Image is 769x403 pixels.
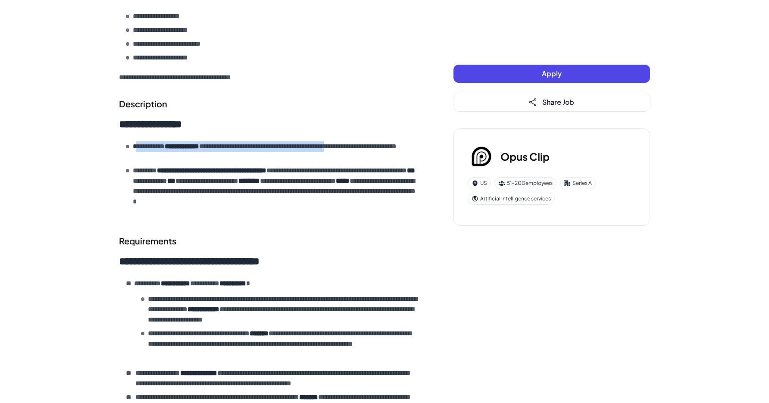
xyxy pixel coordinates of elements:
[494,177,556,189] div: 51-200 employees
[468,193,555,205] div: Artificial intelligence services
[468,143,495,170] img: Op
[468,177,491,189] div: US
[542,97,574,106] span: Share Job
[453,93,650,111] button: Share Job
[542,69,562,78] span: Apply
[453,65,650,83] button: Apply
[500,149,550,164] h3: Opus Clip
[560,177,596,189] div: Series A
[119,97,419,110] h2: Description
[119,234,419,247] h2: Requirements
